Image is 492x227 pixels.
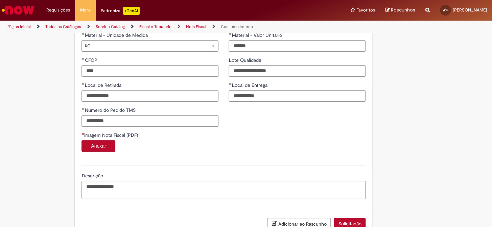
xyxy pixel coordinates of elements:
[356,7,375,14] span: Favoritos
[85,82,122,88] span: Local de Retirada
[229,65,366,77] input: Lote Qualidade
[385,7,415,14] a: Rascunhos
[101,7,140,15] div: Padroniza
[96,24,125,29] a: Service Catalog
[45,24,81,29] a: Todos os Catálogos
[81,173,104,179] span: Descrição
[85,41,205,51] span: KG
[81,140,115,152] button: Anexar
[123,7,140,15] p: +GenAi
[229,32,232,35] span: Obrigatório Preenchido
[46,7,70,14] span: Requisições
[81,82,85,85] span: Obrigatório Preenchido
[232,32,283,38] span: Material - Valor Unitário
[84,132,139,138] span: Imagem Nota Fiscal (PDF)
[139,24,171,29] a: Fiscal e Tributário
[81,32,85,35] span: Obrigatório Preenchido
[81,132,84,135] span: Campo obrigatório
[81,107,85,110] span: Obrigatório Preenchido
[81,57,85,60] span: Obrigatório Preenchido
[221,24,253,29] a: Consumo Interno
[81,90,218,102] input: Local de Retirada
[443,8,448,12] span: WO
[229,57,262,63] span: Lote Qualidade
[232,82,268,88] span: Local de Entrega
[229,90,366,102] input: Local de Entrega
[186,24,206,29] a: Nota Fiscal
[229,40,366,52] input: Material - Valor Unitário
[1,3,36,17] img: ServiceNow
[7,24,31,29] a: Página inicial
[85,57,98,63] span: CFOP
[5,21,323,33] ul: Trilhas de página
[80,7,91,14] span: More
[85,107,137,113] span: Número do Pedido TMS
[391,7,415,13] span: Rascunhos
[81,181,366,199] textarea: Descrição
[81,65,218,77] input: CFOP
[81,115,218,127] input: Número do Pedido TMS
[453,7,487,13] span: [PERSON_NAME]
[85,32,149,38] span: Material - Unidade de Medida
[229,82,232,85] span: Obrigatório Preenchido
